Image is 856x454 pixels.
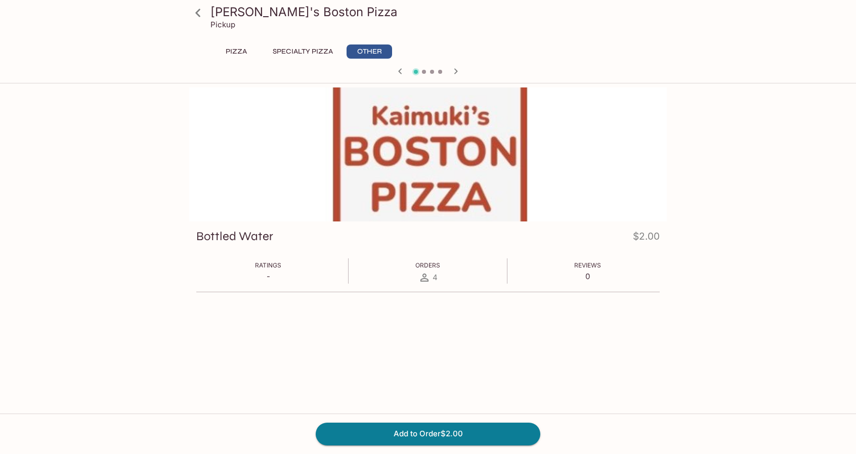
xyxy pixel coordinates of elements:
[415,261,440,269] span: Orders
[316,423,540,445] button: Add to Order$2.00
[633,229,660,248] h4: $2.00
[210,4,663,20] h3: [PERSON_NAME]'s Boston Pizza
[433,273,438,282] span: 4
[210,20,235,29] p: Pickup
[347,44,392,59] button: Other
[213,44,259,59] button: Pizza
[267,44,338,59] button: Specialty Pizza
[255,271,281,281] p: -
[574,271,601,281] p: 0
[574,261,601,269] span: Reviews
[189,87,667,221] div: Bottled Water
[255,261,281,269] span: Ratings
[196,229,273,244] h3: Bottled Water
